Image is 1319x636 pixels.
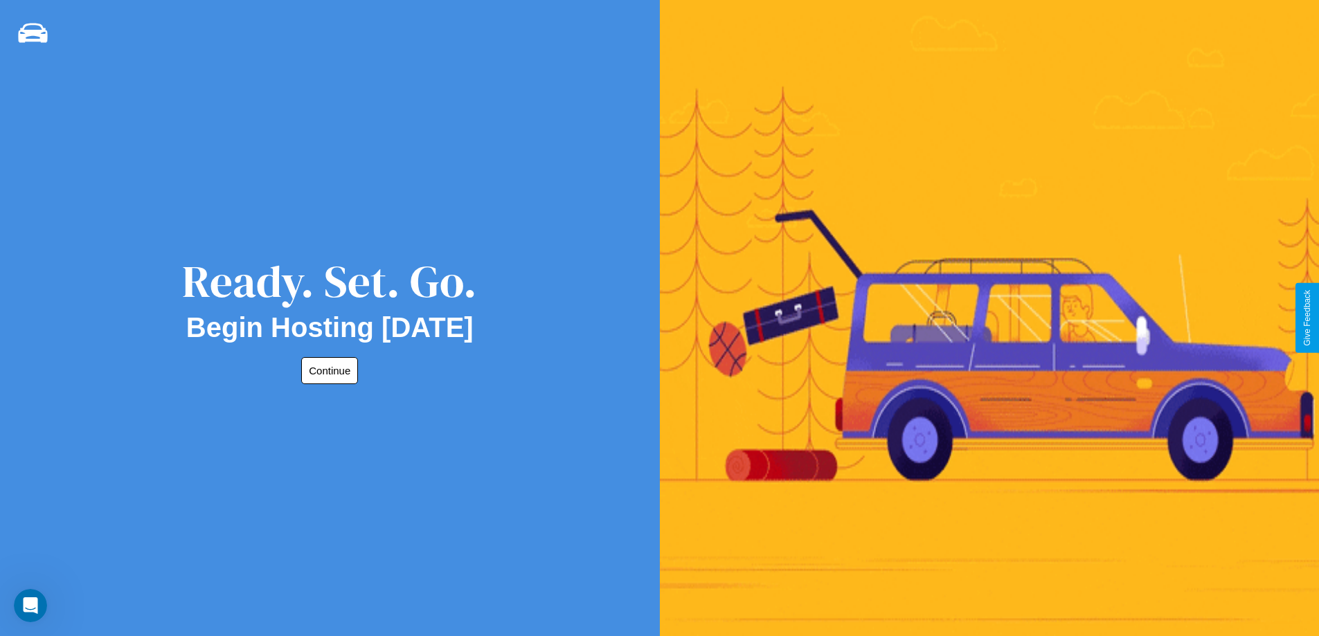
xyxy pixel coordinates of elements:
[186,312,474,343] h2: Begin Hosting [DATE]
[1302,290,1312,346] div: Give Feedback
[301,357,358,384] button: Continue
[182,251,477,312] div: Ready. Set. Go.
[14,589,47,622] iframe: Intercom live chat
